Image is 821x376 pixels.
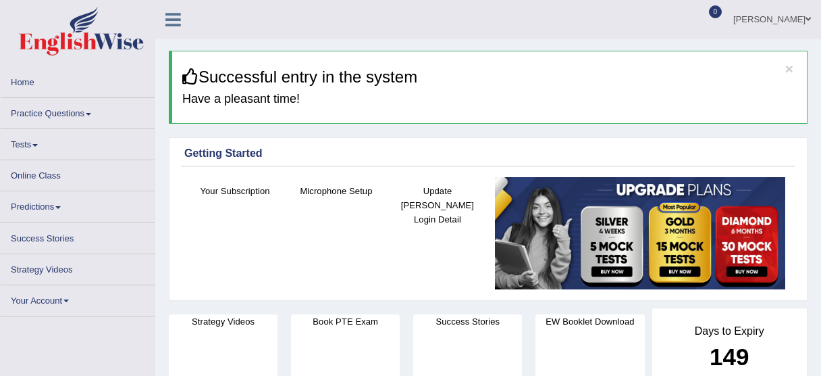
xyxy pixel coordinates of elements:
[1,67,155,93] a: Home
[495,177,785,289] img: small5.jpg
[182,93,797,106] h4: Have a pleasant time!
[667,325,793,337] h4: Days to Expiry
[291,314,400,329] h4: Book PTE Exam
[1,254,155,281] a: Strategy Videos
[1,129,155,156] a: Tests
[182,68,797,86] h3: Successful entry in the system
[413,314,522,329] h4: Success Stories
[169,314,277,329] h4: Strategy Videos
[785,62,793,76] button: ×
[1,160,155,187] a: Online Class
[1,98,155,124] a: Practice Questions
[709,5,722,18] span: 0
[535,314,644,329] h4: EW Booklet Download
[1,285,155,312] a: Your Account
[1,191,155,218] a: Predictions
[1,223,155,250] a: Success Stories
[394,184,481,227] h4: Update [PERSON_NAME] Login Detail
[292,184,380,198] h4: Microphone Setup
[710,344,749,370] b: 149
[184,145,792,162] div: Getting Started
[191,184,279,198] h4: Your Subscription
